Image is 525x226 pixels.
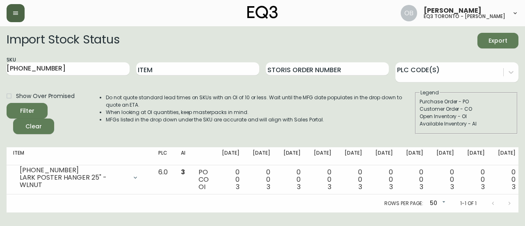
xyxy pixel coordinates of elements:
[375,169,393,191] div: 0 0
[20,167,127,174] div: [PHONE_NUMBER]
[328,182,331,192] span: 3
[13,169,145,187] div: [PHONE_NUMBER]LARK POSTER HANGER 25" - WLNUT
[199,182,205,192] span: OI
[199,169,209,191] div: PO CO
[424,14,505,19] h5: eq3 toronto - [PERSON_NAME]
[13,119,54,134] button: Clear
[491,147,522,165] th: [DATE]
[420,113,513,120] div: Open Inventory - OI
[467,169,485,191] div: 0 0
[498,169,516,191] div: 0 0
[7,33,119,48] h2: Import Stock Status
[420,182,423,192] span: 3
[7,147,152,165] th: Item
[399,147,430,165] th: [DATE]
[512,182,516,192] span: 3
[174,147,192,165] th: AI
[152,147,174,165] th: PLC
[460,200,477,207] p: 1-1 of 1
[20,174,127,189] div: LARK POSTER HANGER 25" - WLNUT
[152,165,174,194] td: 6.0
[424,7,482,14] span: [PERSON_NAME]
[450,182,454,192] span: 3
[384,200,423,207] p: Rows per page:
[307,147,338,165] th: [DATE]
[345,169,362,191] div: 0 0
[461,147,491,165] th: [DATE]
[369,147,399,165] th: [DATE]
[420,120,513,128] div: Available Inventory - AI
[420,98,513,105] div: Purchase Order - PO
[420,89,440,96] legend: Legend
[477,33,518,48] button: Export
[236,182,240,192] span: 3
[7,103,48,119] button: Filter
[401,5,417,21] img: 8e0065c524da89c5c924d5ed86cfe468
[484,36,512,46] span: Export
[406,169,424,191] div: 0 0
[253,169,270,191] div: 0 0
[430,147,461,165] th: [DATE]
[389,182,393,192] span: 3
[16,92,75,100] span: Show Over Promised
[215,147,246,165] th: [DATE]
[314,169,331,191] div: 0 0
[481,182,485,192] span: 3
[106,116,414,123] li: MFGs listed in the drop down under the SKU are accurate and will align with Sales Portal.
[436,169,454,191] div: 0 0
[277,147,308,165] th: [DATE]
[358,182,362,192] span: 3
[267,182,270,192] span: 3
[247,6,278,19] img: logo
[181,167,185,177] span: 3
[20,121,48,132] span: Clear
[283,169,301,191] div: 0 0
[338,147,369,165] th: [DATE]
[427,197,447,210] div: 50
[106,109,414,116] li: When looking at OI quantities, keep masterpacks in mind.
[222,169,240,191] div: 0 0
[106,94,414,109] li: Do not quote standard lead times on SKUs with an OI of 10 or less. Wait until the MFG date popula...
[246,147,277,165] th: [DATE]
[297,182,301,192] span: 3
[420,105,513,113] div: Customer Order - CO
